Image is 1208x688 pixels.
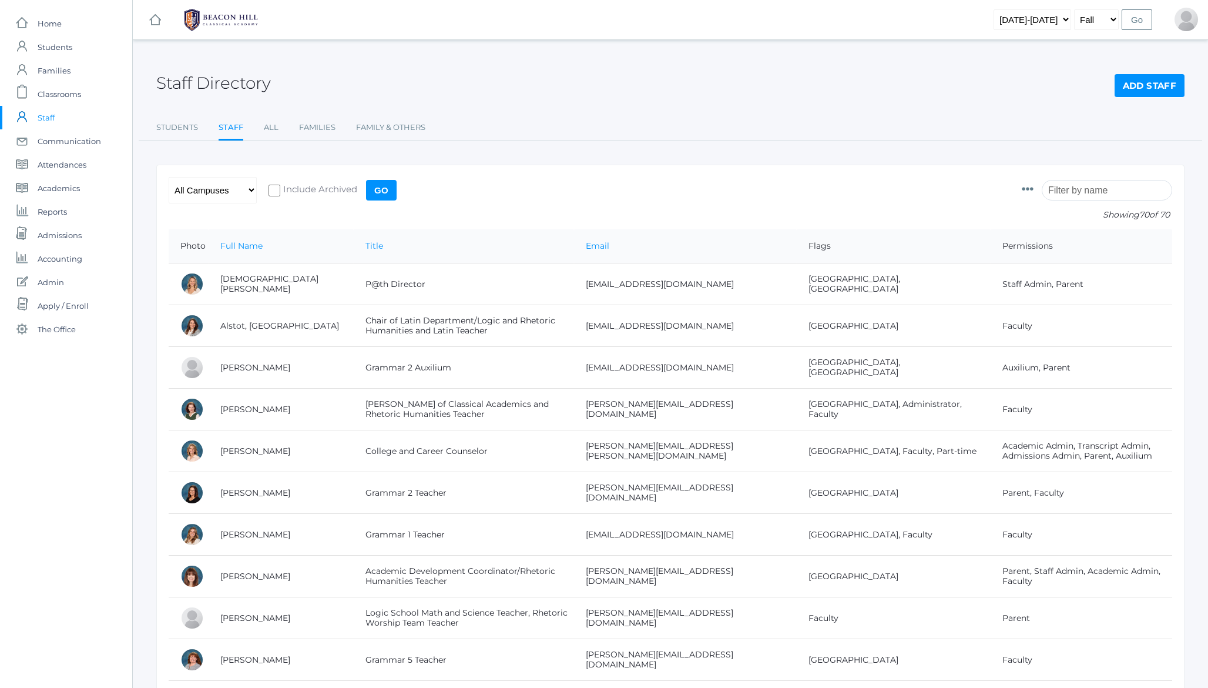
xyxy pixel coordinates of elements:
[1115,74,1184,98] a: Add Staff
[209,472,354,514] td: [PERSON_NAME]
[38,153,86,176] span: Attendances
[574,389,797,430] td: [PERSON_NAME][EMAIL_ADDRESS][DOMAIN_NAME]
[797,229,991,263] th: Flags
[354,639,574,681] td: Grammar 5 Teacher
[797,305,991,347] td: [GEOGRAPHIC_DATA]
[1022,209,1172,221] p: Showing of 70
[1175,8,1198,31] div: Jason Roberts
[209,389,354,430] td: [PERSON_NAME]
[797,347,991,389] td: [GEOGRAPHIC_DATA], [GEOGRAPHIC_DATA]
[991,430,1172,472] td: Academic Admin, Transcript Admin, Admissions Admin, Parent, Auxilium
[1139,209,1149,220] span: 70
[797,556,991,597] td: [GEOGRAPHIC_DATA]
[38,35,72,59] span: Students
[38,129,101,153] span: Communication
[38,176,80,200] span: Academics
[156,116,198,139] a: Students
[574,430,797,472] td: [PERSON_NAME][EMAIL_ADDRESS][PERSON_NAME][DOMAIN_NAME]
[38,247,82,270] span: Accounting
[180,481,204,505] div: Emily Balli
[209,305,354,347] td: Alstot, [GEOGRAPHIC_DATA]
[991,639,1172,681] td: Faculty
[991,597,1172,639] td: Parent
[366,180,397,201] input: Go
[180,606,204,630] div: Justin Bell
[209,347,354,389] td: [PERSON_NAME]
[180,398,204,421] div: Maureen Baldwin
[38,12,62,35] span: Home
[219,116,243,141] a: Staff
[797,389,991,430] td: [GEOGRAPHIC_DATA], Administrator, Faculty
[586,241,609,251] a: Email
[365,241,383,251] a: Title
[991,556,1172,597] td: Parent, Staff Admin, Academic Admin, Faculty
[797,430,991,472] td: [GEOGRAPHIC_DATA], Faculty, Part-time
[354,430,574,472] td: College and Career Counselor
[38,106,55,129] span: Staff
[209,639,354,681] td: [PERSON_NAME]
[38,200,67,223] span: Reports
[354,389,574,430] td: [PERSON_NAME] of Classical Academics and Rhetoric Humanities Teacher
[209,556,354,597] td: [PERSON_NAME]
[280,183,357,198] span: Include Archived
[169,229,209,263] th: Photo
[354,263,574,305] td: P@th Director
[574,263,797,305] td: [EMAIL_ADDRESS][DOMAIN_NAME]
[991,472,1172,514] td: Parent, Faculty
[38,318,76,341] span: The Office
[574,556,797,597] td: [PERSON_NAME][EMAIL_ADDRESS][DOMAIN_NAME]
[991,389,1172,430] td: Faculty
[220,241,263,251] a: Full Name
[38,223,82,247] span: Admissions
[574,639,797,681] td: [PERSON_NAME][EMAIL_ADDRESS][DOMAIN_NAME]
[209,597,354,639] td: [PERSON_NAME]
[797,597,991,639] td: Faculty
[269,185,280,196] input: Include Archived
[38,294,89,318] span: Apply / Enroll
[797,514,991,556] td: [GEOGRAPHIC_DATA], Faculty
[574,597,797,639] td: [PERSON_NAME][EMAIL_ADDRESS][DOMAIN_NAME]
[1042,180,1172,201] input: Filter by name
[354,556,574,597] td: Academic Development Coordinator/Rhetoric Humanities Teacher
[299,116,335,139] a: Families
[209,263,354,305] td: [DEMOGRAPHIC_DATA][PERSON_NAME]
[991,305,1172,347] td: Faculty
[1122,9,1152,30] input: Go
[180,648,204,672] div: Sarah Bence
[797,263,991,305] td: [GEOGRAPHIC_DATA], [GEOGRAPHIC_DATA]
[354,305,574,347] td: Chair of Latin Department/Logic and Rhetoric Humanities and Latin Teacher
[797,639,991,681] td: [GEOGRAPHIC_DATA]
[180,565,204,588] div: Ruth Barone
[991,347,1172,389] td: Auxilium, Parent
[354,472,574,514] td: Grammar 2 Teacher
[991,229,1172,263] th: Permissions
[38,59,71,82] span: Families
[574,514,797,556] td: [EMAIL_ADDRESS][DOMAIN_NAME]
[991,263,1172,305] td: Staff Admin, Parent
[180,356,204,379] div: Sarah Armstrong
[354,597,574,639] td: Logic School Math and Science Teacher, Rhetoric Worship Team Teacher
[180,314,204,338] div: Jordan Alstot
[354,347,574,389] td: Grammar 2 Auxilium
[38,82,81,106] span: Classrooms
[574,305,797,347] td: [EMAIL_ADDRESS][DOMAIN_NAME]
[264,116,278,139] a: All
[356,116,425,139] a: Family & Others
[180,272,204,296] div: Heather Albanese
[177,5,265,35] img: BHCALogos-05-308ed15e86a5a0abce9b8dd61676a3503ac9727e845dece92d48e8588c001991.png
[180,439,204,463] div: Lisa Balikian
[180,523,204,546] div: Liv Barber
[991,514,1172,556] td: Faculty
[797,472,991,514] td: [GEOGRAPHIC_DATA]
[574,347,797,389] td: [EMAIL_ADDRESS][DOMAIN_NAME]
[156,74,271,92] h2: Staff Directory
[38,270,64,294] span: Admin
[209,430,354,472] td: [PERSON_NAME]
[209,514,354,556] td: [PERSON_NAME]
[354,514,574,556] td: Grammar 1 Teacher
[574,472,797,514] td: [PERSON_NAME][EMAIL_ADDRESS][DOMAIN_NAME]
